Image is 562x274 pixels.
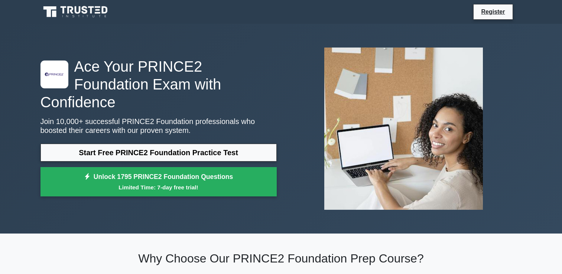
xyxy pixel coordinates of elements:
p: Join 10,000+ successful PRINCE2 Foundation professionals who boosted their careers with our prove... [40,117,277,135]
a: Start Free PRINCE2 Foundation Practice Test [40,144,277,162]
h2: Why Choose Our PRINCE2 Foundation Prep Course? [40,251,522,265]
a: Unlock 1795 PRINCE2 Foundation QuestionsLimited Time: 7-day free trial! [40,167,277,197]
small: Limited Time: 7-day free trial! [50,183,267,192]
h1: Ace Your PRINCE2 Foundation Exam with Confidence [40,58,277,111]
a: Register [477,7,509,16]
